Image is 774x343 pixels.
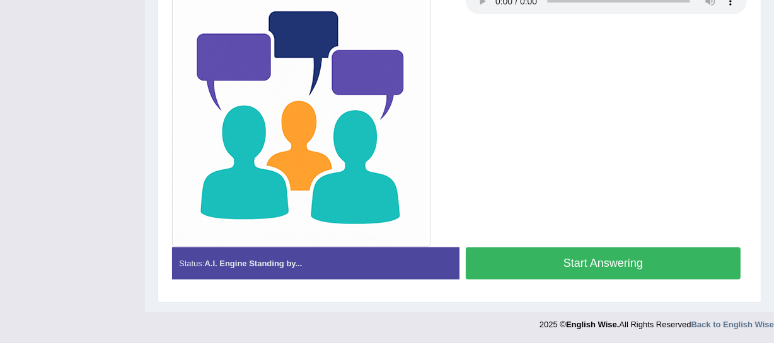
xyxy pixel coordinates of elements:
[540,312,774,330] div: 2025 © All Rights Reserved
[172,247,459,279] div: Status:
[466,247,741,279] button: Start Answering
[204,259,302,268] strong: A.I. Engine Standing by...
[691,320,774,329] a: Back to English Wise
[566,320,619,329] strong: English Wise.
